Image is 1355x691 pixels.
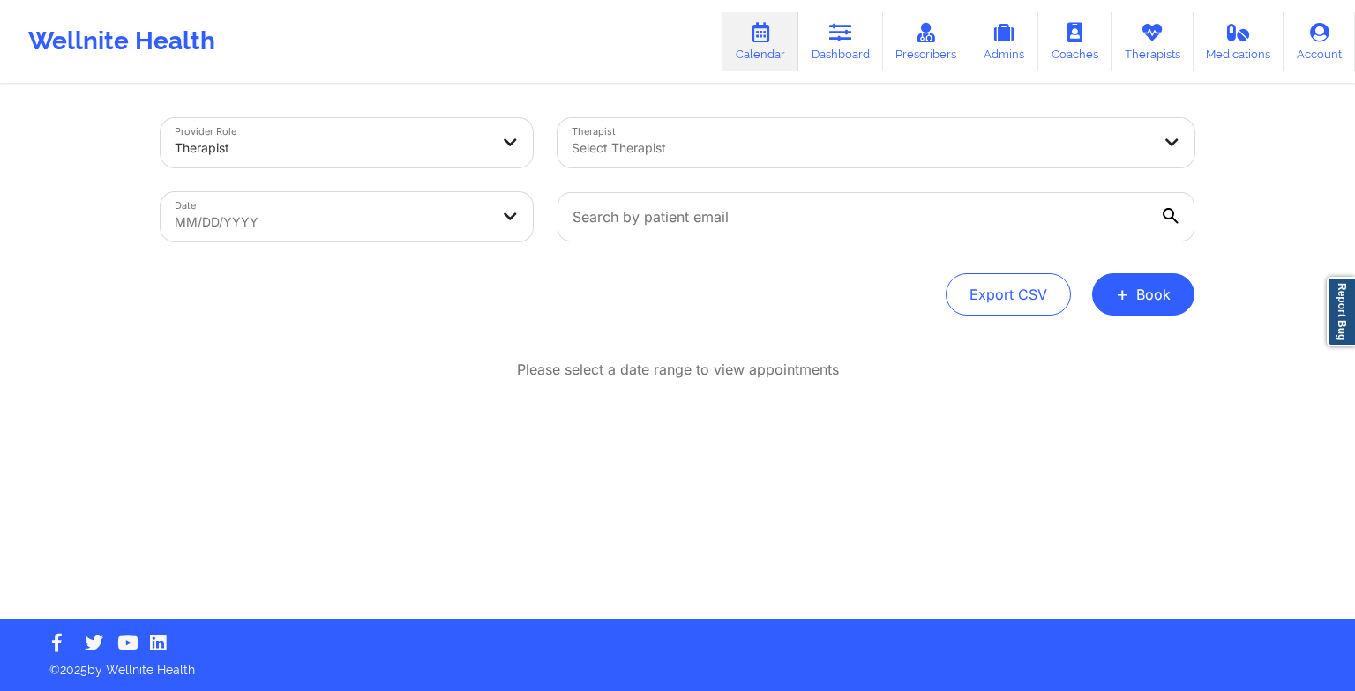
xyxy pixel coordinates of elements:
a: Therapists [1112,12,1194,71]
a: Admins [969,12,1038,71]
p: Please select a date range to view appointments [517,360,839,380]
a: Prescribers [883,12,970,71]
button: +Book [1092,273,1194,316]
a: Dashboard [798,12,883,71]
a: Account [1284,12,1355,71]
input: Search by patient email [558,192,1194,241]
span: + [1116,289,1129,299]
a: Report Bug [1327,277,1355,346]
a: Medications [1194,12,1284,71]
a: Coaches [1038,12,1112,71]
a: Calendar [722,12,798,71]
div: Therapist [175,129,489,167]
p: © 2025 by Wellnite Health [37,649,1318,679]
button: Export CSV [946,273,1071,316]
